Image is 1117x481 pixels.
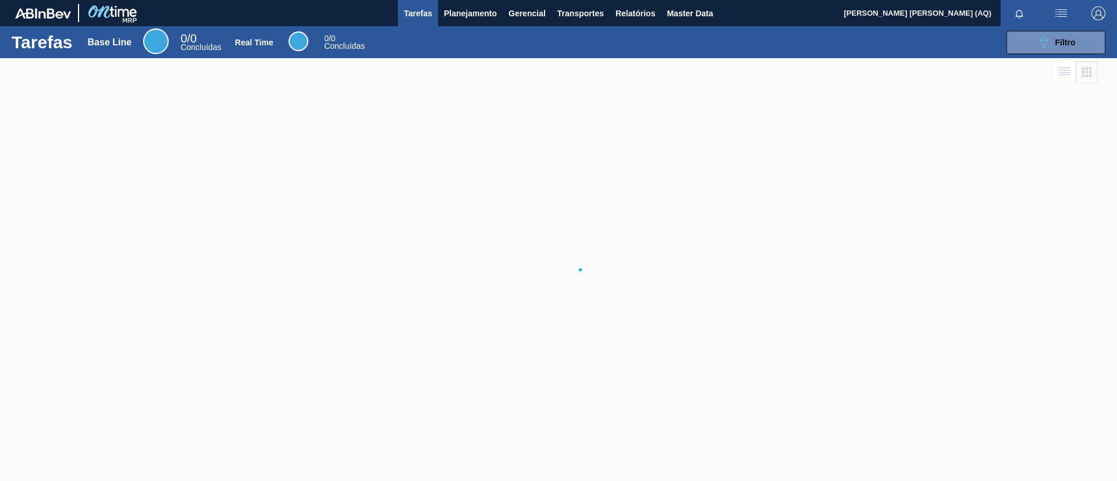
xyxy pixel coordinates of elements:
img: userActions [1054,6,1068,20]
span: Planejamento [444,6,497,20]
span: Master Data [667,6,713,20]
span: Transportes [557,6,604,20]
div: Real Time [324,35,365,50]
div: Real Time [235,38,273,47]
button: Notificações [1001,5,1038,22]
span: 0 [324,34,329,43]
span: Tarefas [404,6,432,20]
span: Concluídas [180,42,221,52]
div: Base Line [180,34,221,51]
h1: Tarefas [12,35,73,49]
div: Real Time [289,31,308,51]
span: Relatórios [616,6,655,20]
span: 0 [180,32,187,45]
button: Filtro [1006,31,1105,54]
span: / 0 [324,34,335,43]
span: Concluídas [324,41,365,51]
span: Filtro [1055,38,1076,47]
div: Base Line [88,37,132,48]
span: Gerencial [508,6,546,20]
span: / 0 [180,32,197,45]
img: Logout [1091,6,1105,20]
div: Base Line [143,28,169,54]
img: TNhmsLtSVTkK8tSr43FrP2fwEKptu5GPRR3wAAAABJRU5ErkJggg== [15,8,71,19]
